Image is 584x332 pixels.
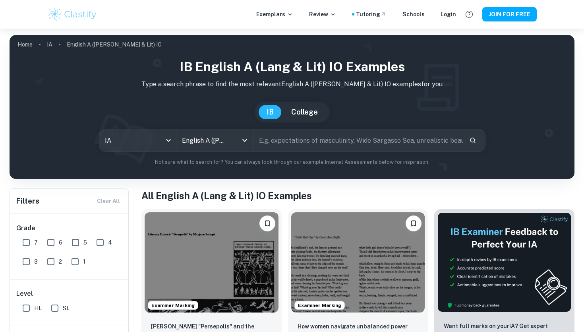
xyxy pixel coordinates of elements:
span: 7 [34,238,38,247]
a: Login [441,10,456,19]
button: College [283,105,326,119]
button: Please log in to bookmark exemplars [406,216,422,231]
p: Exemplars [256,10,293,19]
h6: Filters [16,196,39,207]
span: 5 [83,238,87,247]
span: 3 [34,257,38,266]
button: Search [466,134,480,147]
a: Home [17,39,33,50]
img: English A (Lang & Lit) IO IA example thumbnail: How women navigate unbalanced power dyna [291,212,425,313]
button: JOIN FOR FREE [482,7,537,21]
span: SL [63,304,70,313]
h6: Grade [16,223,123,233]
span: 6 [59,238,62,247]
span: 4 [108,238,112,247]
span: 2 [59,257,62,266]
img: English A (Lang & Lit) IO IA example thumbnail: Marjane Satrapi's "Persepolis" and the G [145,212,278,313]
button: Open [239,135,250,146]
span: Examiner Marking [295,302,344,309]
div: IA [99,129,176,151]
button: Help and Feedback [462,8,476,21]
a: IA [47,39,52,50]
span: HL [34,304,42,313]
h1: All English A (Lang & Lit) IO Examples [141,188,574,203]
span: Examiner Marking [148,302,198,309]
h6: Level [16,289,123,299]
span: 1 [83,257,85,266]
p: Review [309,10,336,19]
img: profile cover [10,35,574,179]
h1: IB English A (Lang & Lit) IO examples [16,57,568,76]
p: English A ([PERSON_NAME] & Lit) IO [67,40,162,49]
img: Thumbnail [437,212,571,312]
a: Tutoring [356,10,387,19]
a: Schools [402,10,425,19]
p: Type a search phrase to find the most relevant English A ([PERSON_NAME] & Lit) IO examples for you [16,80,568,89]
p: Not sure what to search for? You can always look through our example Internal Assessments below f... [16,158,568,166]
img: Clastify logo [47,6,98,22]
button: IB [259,105,282,119]
input: E.g. expectations of masculinity, Wide Sargasso Sea, unrealistic beauty standards... [253,129,463,151]
button: Please log in to bookmark exemplars [259,216,275,231]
